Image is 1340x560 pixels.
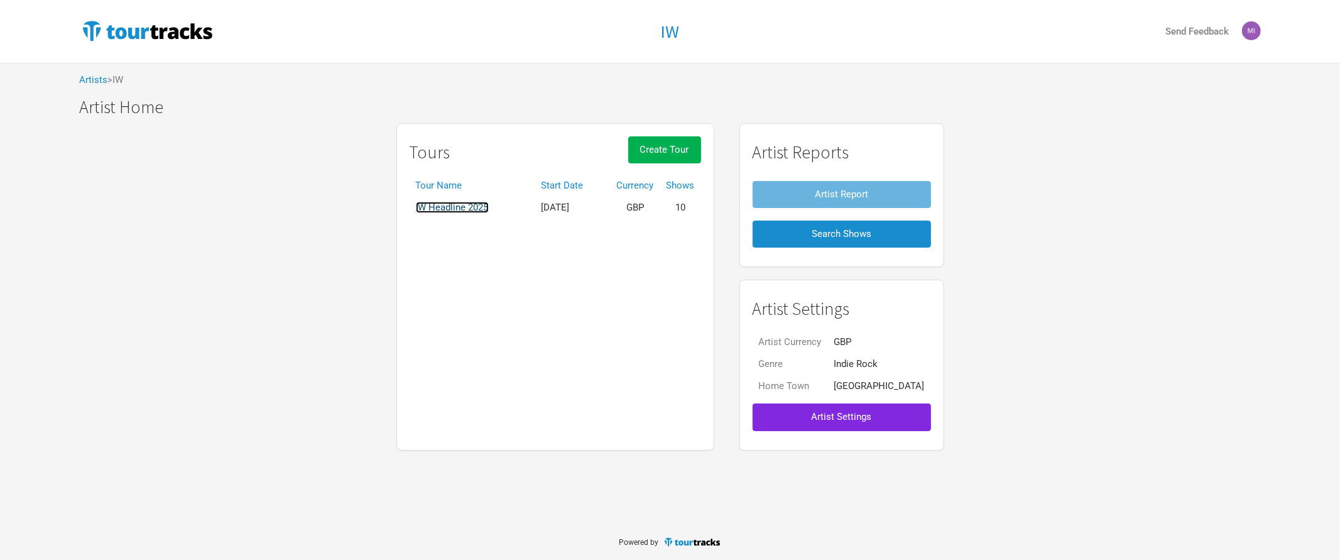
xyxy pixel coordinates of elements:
h1: Artist Settings [753,299,931,319]
h1: Artist Home [80,97,1273,117]
button: Artist Report [753,181,931,208]
td: GBP [611,197,660,219]
img: TourTracks [80,18,215,43]
td: 10 [660,197,701,219]
th: Shows [660,175,701,197]
a: IW [661,22,680,41]
h1: Tours [410,143,450,162]
span: > IW [108,75,124,85]
th: Currency [611,175,660,197]
span: Search Shows [812,228,871,239]
span: Create Tour [640,144,689,155]
td: Genre [753,353,828,375]
h1: IW [661,20,680,43]
span: Artist Report [815,189,868,200]
strong: Send Feedback [1166,26,1229,37]
a: Search Shows [753,214,931,254]
a: Artist Report [753,175,931,214]
a: Create Tour [628,136,701,175]
td: Indie Rock [828,353,931,375]
th: Tour Name [410,175,535,197]
button: Search Shows [753,221,931,248]
button: Artist Settings [753,404,931,431]
a: IW Headline 2025 [416,202,489,213]
th: Start Date [535,175,611,197]
img: TourTracks [663,537,721,547]
span: Artist Settings [812,411,872,422]
button: Create Tour [628,136,701,163]
td: Artist Currency [753,331,828,353]
span: Powered by [619,539,658,547]
td: GBP [828,331,931,353]
img: Michael [1242,21,1261,40]
a: Artist Settings [753,397,931,437]
td: Home Town [753,375,828,397]
h1: Artist Reports [753,143,931,162]
td: [DATE] [535,197,611,219]
td: [GEOGRAPHIC_DATA] [828,375,931,397]
a: Artists [80,74,108,85]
